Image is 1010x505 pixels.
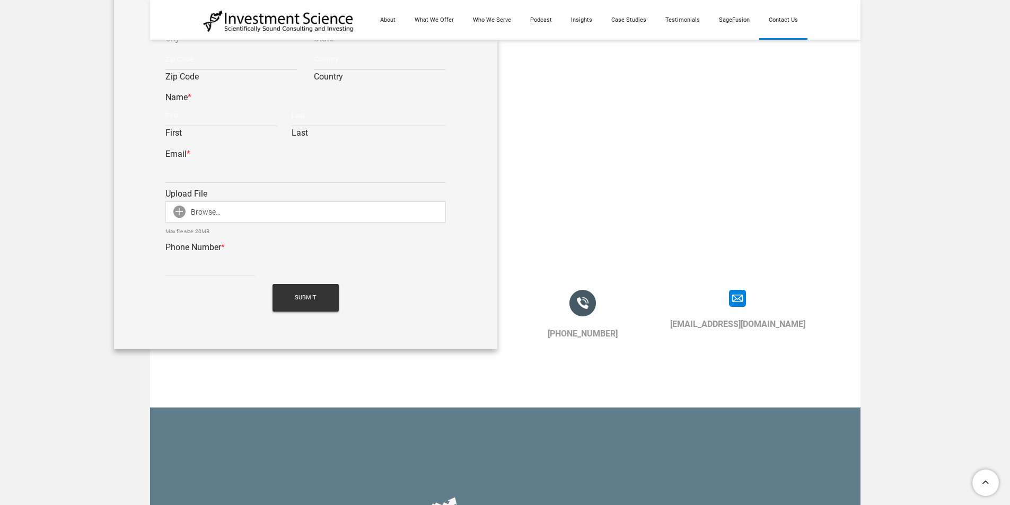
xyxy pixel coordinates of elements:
label: Phone Number [165,242,225,252]
label: State [314,32,446,49]
label: Email [165,149,190,159]
span: Submit [295,284,317,312]
div: Max file size: 20MB [165,227,446,236]
input: First [165,105,278,126]
a: [EMAIL_ADDRESS][DOMAIN_NAME] [670,319,805,329]
a: To Top [968,465,1005,500]
label: City [165,32,297,49]
label: Country [314,70,446,87]
img: Picture [569,290,596,316]
label: Upload File [165,189,207,199]
a: [PHONE_NUMBER] [548,329,618,339]
label: Zip Code [165,70,297,87]
label: First [165,126,278,143]
input: Country [314,49,446,70]
label: Name [165,92,191,102]
label: Last [292,126,446,143]
input: Zip Code [165,49,297,70]
input: Last [292,105,446,126]
div: Browse... [165,201,221,223]
img: Picture [729,290,746,307]
img: Investment Science | NYC Consulting Services [203,10,354,33]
